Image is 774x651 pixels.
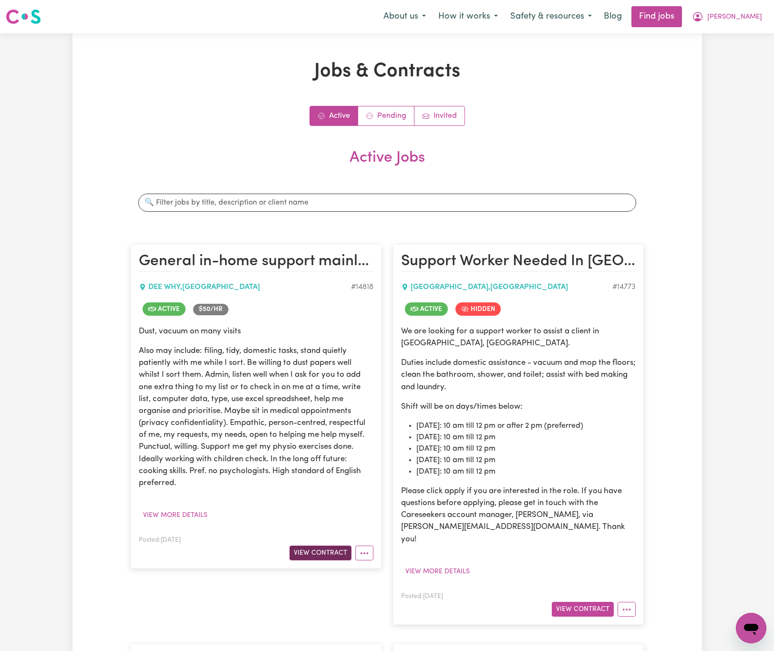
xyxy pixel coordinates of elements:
li: [DATE]: 10 am till 12 pm [416,443,636,455]
span: Job rate per hour [193,304,228,315]
p: Please click apply if you are interested in the role. If you have questions before applying, plea... [401,485,636,545]
span: [PERSON_NAME] [707,12,762,22]
div: DEE WHY , [GEOGRAPHIC_DATA] [139,281,351,293]
li: [DATE]: 10 am till 12 pm [416,466,636,477]
button: About us [377,7,432,27]
p: Dust, vacuum on many visits [139,325,373,337]
button: View more details [401,564,474,579]
a: Active jobs [310,106,358,125]
a: Contracts pending review [358,106,414,125]
h1: Jobs & Contracts [131,60,644,83]
h2: General in-home support mainly. 2 hrs/morn ideal. 3-4 hr shifts okay. [139,252,373,271]
input: 🔍 Filter jobs by title, description or client name [138,194,636,212]
a: Job invitations [414,106,464,125]
li: [DATE]: 10 am till 12 pm [416,432,636,443]
li: [DATE]: 10 am till 12 pm or after 2 pm (preferred) [416,420,636,432]
span: Posted: [DATE] [139,537,181,543]
button: More options [355,546,373,560]
div: [GEOGRAPHIC_DATA] , [GEOGRAPHIC_DATA] [401,281,612,293]
a: Blog [598,6,628,27]
button: How it works [432,7,504,27]
h2: Active Jobs [131,149,644,182]
span: Job is active [405,302,448,316]
h2: Support Worker Needed In Avalon Beach, NSW [401,252,636,271]
span: Job is active [143,302,186,316]
button: View Contract [552,602,614,617]
span: Job is hidden [455,302,501,316]
button: View Contract [289,546,351,560]
button: Safety & resources [504,7,598,27]
a: Careseekers logo [6,6,41,28]
div: Job ID #14773 [612,281,636,293]
li: [DATE]: 10 am till 12 pm [416,455,636,466]
p: Also may include: filing, tidy, domestic tasks, stand quietly patiently with me while I sort. Be ... [139,345,373,489]
a: Find jobs [631,6,682,27]
p: We are looking for a support worker to assist a client in [GEOGRAPHIC_DATA], [GEOGRAPHIC_DATA]. [401,325,636,349]
button: View more details [139,508,212,523]
button: More options [618,602,636,617]
img: Careseekers logo [6,8,41,25]
iframe: Button to launch messaging window [736,613,766,643]
span: Posted: [DATE] [401,593,443,599]
div: Job ID #14818 [351,281,373,293]
button: My Account [686,7,768,27]
p: Shift will be on days/times below: [401,401,636,413]
p: Duties include domestic assistance - vacuum and mop the floors; clean the bathroom, shower, and t... [401,357,636,393]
